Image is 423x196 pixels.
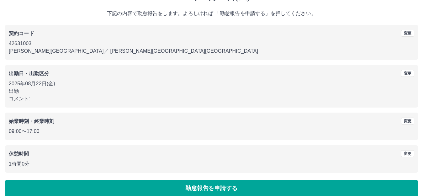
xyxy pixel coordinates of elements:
button: 変更 [401,150,414,157]
p: 42631003 [9,40,414,47]
button: 変更 [401,118,414,124]
p: コメント: [9,95,414,103]
button: 勤怠報告を申請する [5,180,418,196]
button: 変更 [401,70,414,77]
p: 1時間0分 [9,160,414,168]
p: 下記の内容で勤怠報告をします。よろしければ 「勤怠報告を申請する」を押してください。 [5,10,418,17]
button: 変更 [401,30,414,37]
b: 休憩時間 [9,151,29,156]
p: 2025年08月22日(金) [9,80,414,87]
b: 出勤日・出勤区分 [9,71,49,76]
p: [PERSON_NAME][GEOGRAPHIC_DATA] ／ [PERSON_NAME][GEOGRAPHIC_DATA][GEOGRAPHIC_DATA] [9,47,414,55]
b: 始業時刻・終業時刻 [9,119,54,124]
p: 出勤 [9,87,414,95]
p: 09:00 〜 17:00 [9,128,414,135]
b: 契約コード [9,31,34,36]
